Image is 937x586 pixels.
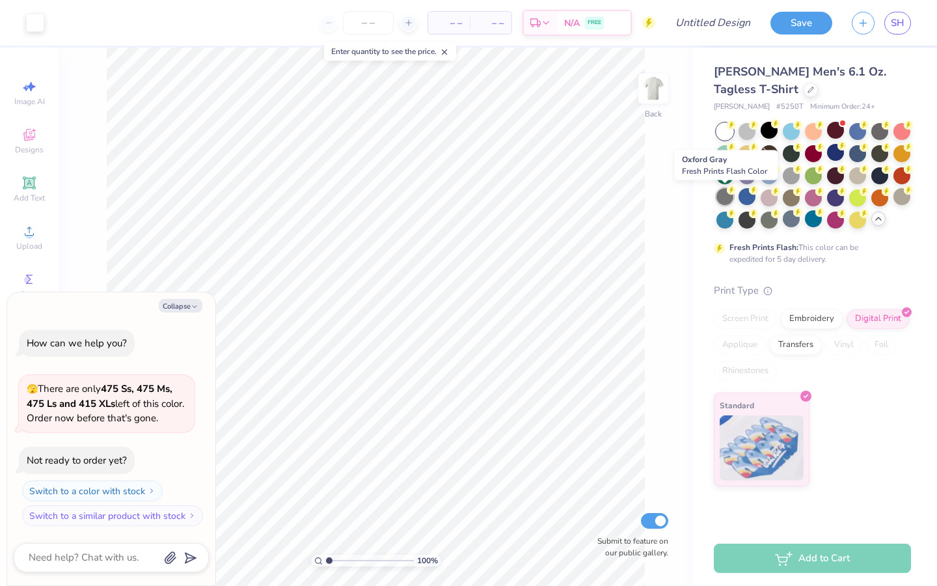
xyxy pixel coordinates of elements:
button: Save [770,12,832,35]
img: Standard [720,415,804,481]
a: SH [884,12,911,35]
span: SH [891,16,904,31]
div: Embroidery [781,309,843,329]
div: Transfers [770,335,822,355]
span: There are only left of this color. Order now before that's gone. [27,382,184,425]
span: Fresh Prints Flash Color [682,166,767,176]
img: Switch to a similar product with stock [188,512,196,520]
span: FREE [588,18,601,27]
div: Print Type [714,283,911,298]
span: Upload [16,241,42,251]
div: Oxford Gray [675,150,778,180]
div: Back [645,108,662,120]
span: Image AI [14,96,45,107]
div: Digital Print [847,309,910,329]
span: Minimum Order: 24 + [810,102,875,113]
div: Vinyl [826,335,862,355]
span: Add Text [14,193,45,203]
span: – – [436,16,462,30]
div: Screen Print [714,309,777,329]
span: N/A [564,16,580,30]
strong: Fresh Prints Flash: [729,242,798,253]
span: 100 % [417,555,438,566]
span: # 5250T [776,102,804,113]
span: Standard [720,398,754,412]
div: Not ready to order yet? [27,454,127,467]
input: – – [343,11,394,35]
span: 🫣 [27,383,38,395]
span: Greek [20,289,40,300]
div: How can we help you? [27,337,127,350]
button: Collapse [159,299,202,313]
div: Rhinestones [714,361,777,381]
img: Back [640,76,666,102]
span: [PERSON_NAME] [714,102,770,113]
img: Switch to a color with stock [148,487,156,495]
label: Submit to feature on our public gallery. [590,535,668,559]
span: [PERSON_NAME] Men's 6.1 Oz. Tagless T-Shirt [714,64,886,97]
div: This color can be expedited for 5 day delivery. [729,242,889,265]
button: Switch to a color with stock [22,481,163,501]
strong: 475 Ss, 475 Ms, 475 Ls and 415 XLs [27,382,172,410]
div: Applique [714,335,766,355]
input: Untitled Design [665,10,761,36]
span: Designs [15,145,44,155]
div: Enter quantity to see the price. [324,42,456,61]
span: – – [478,16,504,30]
button: Switch to a similar product with stock [22,505,203,526]
div: Foil [866,335,897,355]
